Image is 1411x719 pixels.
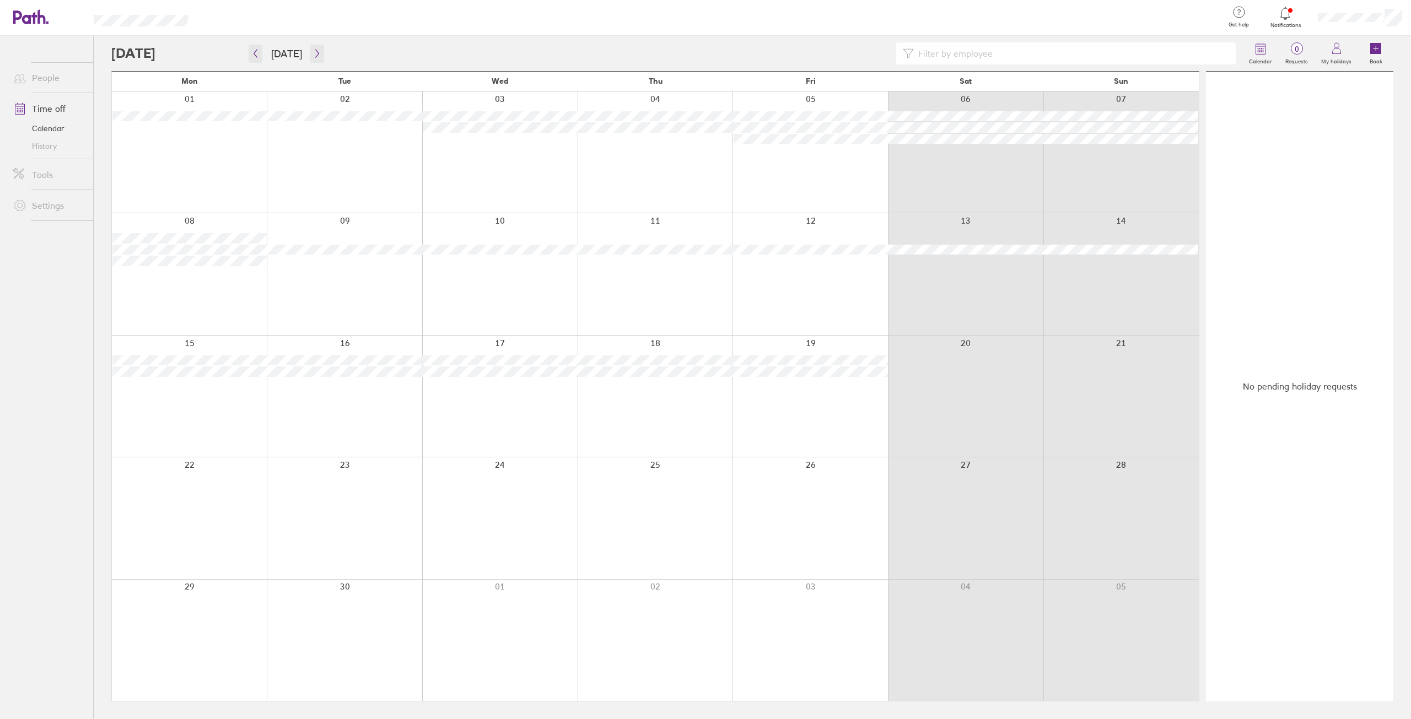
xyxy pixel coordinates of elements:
button: [DATE] [262,45,311,63]
span: Tue [338,77,351,85]
div: No pending holiday requests [1206,72,1393,701]
a: Book [1358,36,1393,71]
a: Calendar [1242,36,1279,71]
a: 0Requests [1279,36,1315,71]
span: Notifications [1268,22,1304,29]
span: Sat [960,77,972,85]
a: Settings [4,194,93,217]
span: Sun [1114,77,1128,85]
span: Wed [492,77,508,85]
a: Calendar [4,120,93,137]
label: Calendar [1242,55,1279,65]
span: 0 [1279,45,1315,53]
span: Mon [181,77,198,85]
span: Get help [1221,21,1257,28]
a: Time off [4,98,93,120]
a: Tools [4,164,93,186]
a: Notifications [1268,6,1304,29]
a: People [4,67,93,89]
a: History [4,137,93,155]
span: Fri [806,77,816,85]
input: Filter by employee [914,43,1229,64]
label: My holidays [1315,55,1358,65]
a: My holidays [1315,36,1358,71]
label: Book [1363,55,1389,65]
label: Requests [1279,55,1315,65]
span: Thu [649,77,663,85]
